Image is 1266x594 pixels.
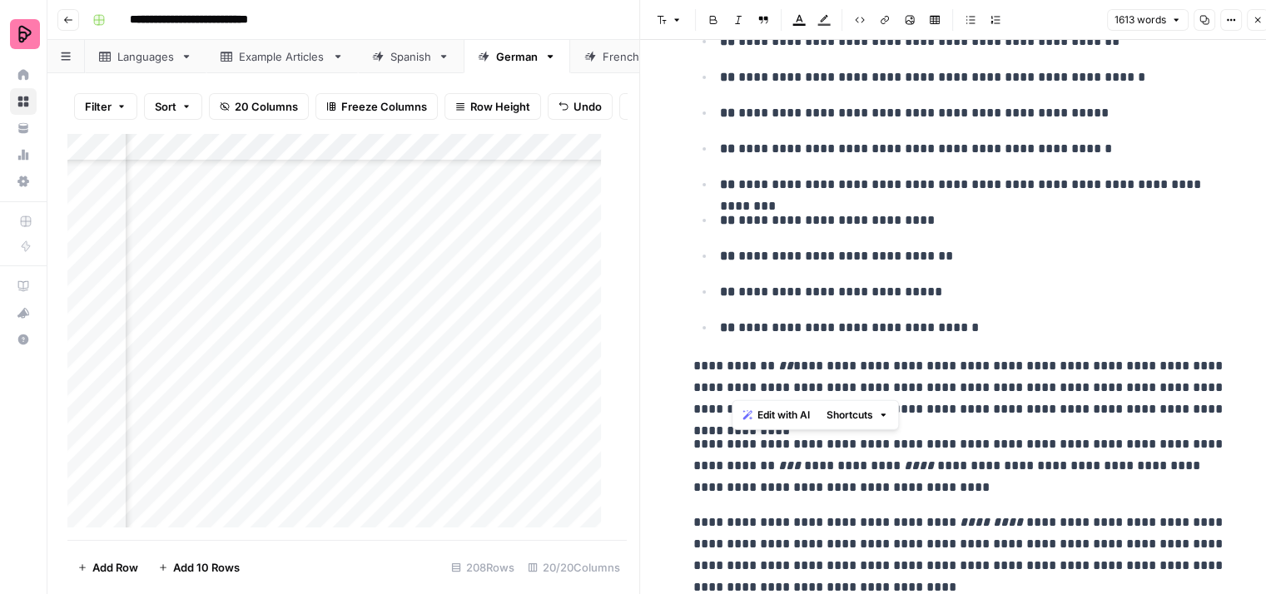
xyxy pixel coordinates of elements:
a: Example Articles [206,40,358,73]
div: 208 Rows [444,554,521,581]
span: Edit with AI [757,408,810,423]
button: Edit with AI [736,404,817,426]
button: What's new? [10,299,37,326]
span: 20 Columns [235,98,298,115]
button: Shortcuts [820,404,895,426]
a: French [570,40,673,73]
div: Example Articles [239,48,325,65]
span: Add 10 Rows [173,559,240,576]
button: Undo [548,93,613,120]
a: Browse [10,88,37,115]
button: Help + Support [10,326,37,353]
button: 1613 words [1107,9,1189,31]
div: German [496,48,538,65]
a: Settings [10,168,37,195]
button: Row Height [444,93,541,120]
span: Filter [85,98,112,115]
button: Filter [74,93,137,120]
span: Undo [573,98,602,115]
span: 1613 words [1115,12,1166,27]
button: Sort [144,93,202,120]
span: Row Height [470,98,530,115]
button: Add Row [67,554,148,581]
div: What's new? [11,300,36,325]
span: Freeze Columns [341,98,427,115]
a: Spanish [358,40,464,73]
button: Freeze Columns [315,93,438,120]
span: Sort [155,98,176,115]
a: Languages [85,40,206,73]
a: Usage [10,141,37,168]
div: Languages [117,48,174,65]
button: 20 Columns [209,93,309,120]
a: Your Data [10,115,37,141]
span: Add Row [92,559,138,576]
button: Workspace: Preply [10,13,37,55]
div: Spanish [390,48,431,65]
button: Add 10 Rows [148,554,250,581]
a: AirOps Academy [10,273,37,299]
div: French [603,48,640,65]
div: 20/20 Columns [521,554,627,581]
img: Preply Logo [10,19,40,49]
span: Shortcuts [827,408,873,423]
a: German [464,40,570,73]
a: Home [10,62,37,88]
